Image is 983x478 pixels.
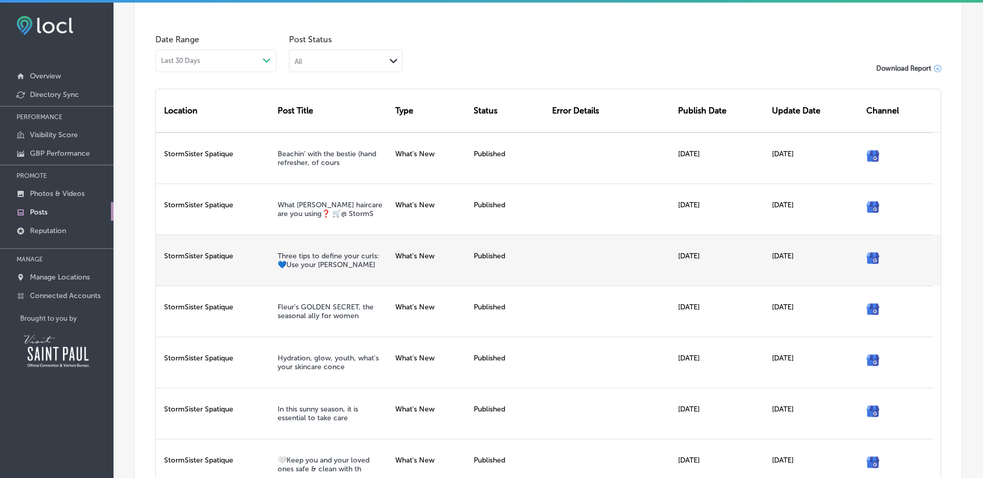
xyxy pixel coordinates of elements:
div: StormSister Spatique [156,337,273,388]
label: Date Range [155,35,199,44]
div: [DATE] [768,286,862,337]
div: Type [391,89,470,132]
p: Reputation [30,226,66,235]
p: Photos & Videos [30,189,85,198]
img: fda3e92497d09a02dc62c9cd864e3231.png [17,16,73,35]
div: What's New [391,235,470,286]
div: Channel [862,89,933,132]
div: StormSister Spatique [156,184,273,235]
div: Error Details [548,89,673,132]
div: What's New [391,286,470,337]
div: Publish Date [674,89,768,132]
div: [DATE] [674,133,768,184]
div: Published [470,286,548,337]
div: Published [470,235,548,286]
a: Fleur’s GOLDEN SECRET, the seasonal ally for women [278,303,374,320]
div: StormSister Spatique [156,235,273,286]
p: Directory Sync [30,90,79,99]
div: [DATE] [768,184,862,235]
div: What's New [391,184,470,235]
img: Visit Saint Paul [20,331,92,371]
div: Post Title [273,89,391,132]
p: Posts [30,208,47,217]
div: All [295,57,302,65]
div: [DATE] [674,388,768,439]
a: Hydration, glow, youth, what's your skincare conce [278,354,379,371]
div: StormSister Spatique [156,286,273,337]
div: [DATE] [674,235,768,286]
span: Post Status [289,35,402,44]
div: Location [156,89,273,132]
p: Brought to you by [20,315,114,322]
p: Connected Accounts [30,291,101,300]
div: [DATE] [674,337,768,388]
div: Status [470,89,548,132]
div: Published [470,337,548,388]
a: What [PERSON_NAME] haircare are you using❓ 🛒@ StormS [278,201,382,218]
div: [DATE] [674,286,768,337]
div: What's New [391,133,470,184]
div: [DATE] [768,235,862,286]
a: Beachin’ with the bestie (hand refresher, of cours [278,150,376,167]
p: Overview [30,72,61,80]
div: [DATE] [768,133,862,184]
div: Published [470,388,548,439]
span: Download Report [876,64,931,72]
p: Manage Locations [30,273,90,282]
div: StormSister Spatique [156,388,273,439]
div: Published [470,133,548,184]
a: Three tips to define your curls: 💙Use your [PERSON_NAME] [278,252,379,269]
div: [DATE] [674,184,768,235]
a: 🤍Keep you and your loved ones safe & clean with th [278,456,369,473]
p: Visibility Score [30,130,78,139]
div: [DATE] [768,388,862,439]
div: Update Date [768,89,862,132]
div: Published [470,184,548,235]
a: In this sunny season, it is essential to take care [278,405,358,422]
div: [DATE] [768,337,862,388]
p: GBP Performance [30,149,90,158]
div: StormSister Spatique [156,133,273,184]
div: What's New [391,388,470,439]
div: What's New [391,337,470,388]
span: Last 30 Days [161,57,200,65]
